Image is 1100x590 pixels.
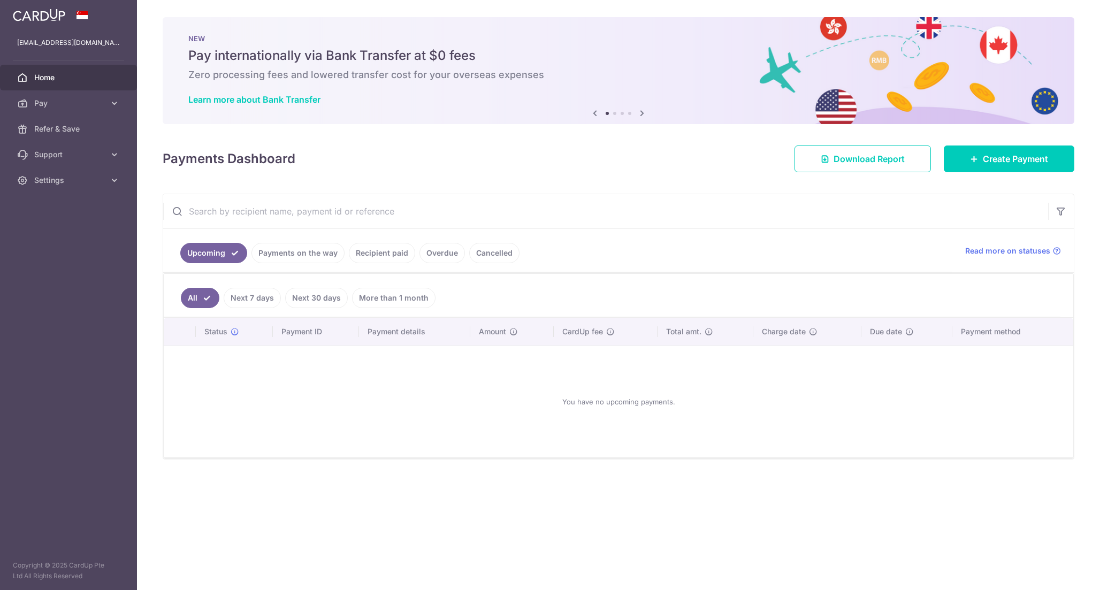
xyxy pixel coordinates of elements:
[349,243,415,263] a: Recipient paid
[965,246,1061,256] a: Read more on statuses
[795,145,931,172] a: Download Report
[13,9,65,21] img: CardUp
[177,355,1060,449] div: You have no upcoming payments.
[479,326,506,337] span: Amount
[163,194,1048,228] input: Search by recipient name, payment id or reference
[983,152,1048,165] span: Create Payment
[188,94,320,105] a: Learn more about Bank Transfer
[469,243,520,263] a: Cancelled
[180,243,247,263] a: Upcoming
[762,326,806,337] span: Charge date
[181,288,219,308] a: All
[163,17,1074,124] img: Bank transfer banner
[34,124,105,134] span: Refer & Save
[188,34,1049,43] p: NEW
[273,318,359,346] th: Payment ID
[204,326,227,337] span: Status
[666,326,701,337] span: Total amt.
[251,243,345,263] a: Payments on the way
[359,318,470,346] th: Payment details
[17,37,120,48] p: [EMAIL_ADDRESS][DOMAIN_NAME]
[188,47,1049,64] h5: Pay internationally via Bank Transfer at $0 fees
[163,149,295,168] h4: Payments Dashboard
[285,288,348,308] a: Next 30 days
[34,98,105,109] span: Pay
[944,145,1074,172] a: Create Payment
[188,68,1049,81] h6: Zero processing fees and lowered transfer cost for your overseas expenses
[34,72,105,83] span: Home
[952,318,1073,346] th: Payment method
[224,288,281,308] a: Next 7 days
[834,152,905,165] span: Download Report
[34,175,105,186] span: Settings
[352,288,436,308] a: More than 1 month
[419,243,465,263] a: Overdue
[34,149,105,160] span: Support
[965,246,1050,256] span: Read more on statuses
[562,326,603,337] span: CardUp fee
[870,326,902,337] span: Due date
